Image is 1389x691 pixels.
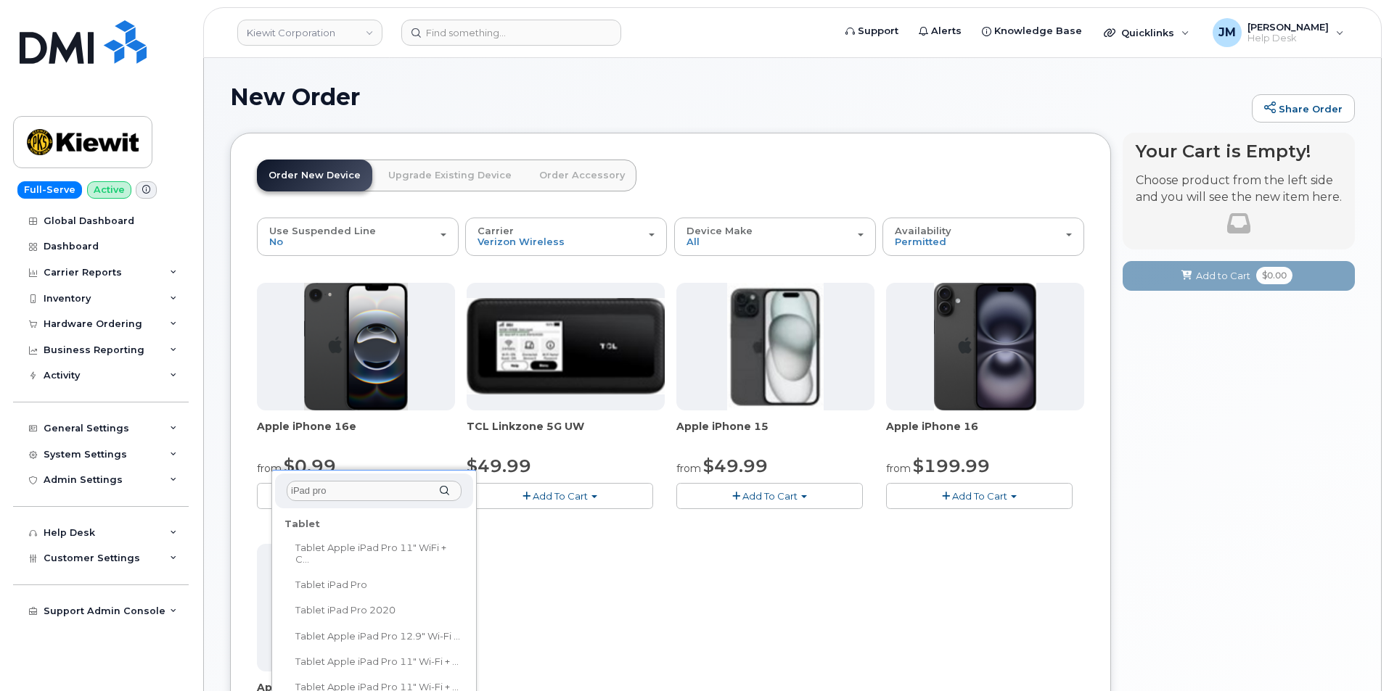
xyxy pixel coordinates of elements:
div: Tablet Apple iPad Pro 11" Wi-Fi + ... [281,650,467,673]
div: Tablet iPad Pro 2020 [281,600,467,622]
iframe: Messenger Launcher [1326,628,1378,680]
div: Tablet Apple iPad Pro 12.9" Wi-Fi ... [281,625,467,647]
div: Tablet [279,513,469,535]
div: Tablet iPad Pro [281,574,467,596]
div: Tablet Apple iPad Pro 11" WiFi + C... [281,537,467,571]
